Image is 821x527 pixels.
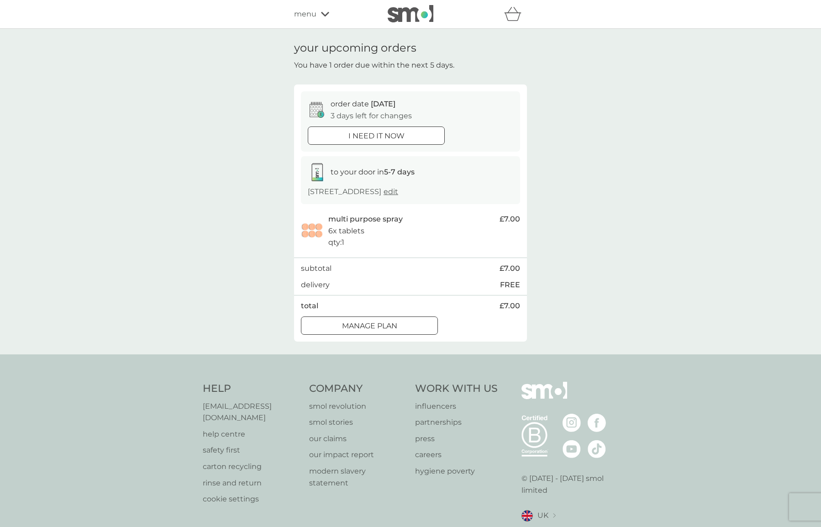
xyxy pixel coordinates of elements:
[309,449,406,461] a: our impact report
[203,428,300,440] a: help centre
[563,440,581,458] img: visit the smol Youtube page
[294,8,316,20] span: menu
[384,168,415,176] strong: 5-7 days
[331,98,395,110] p: order date
[537,510,548,522] span: UK
[500,263,520,274] span: £7.00
[553,513,556,518] img: select a new location
[328,213,403,225] p: multi purpose spray
[309,382,406,396] h4: Company
[521,510,533,522] img: UK flag
[521,382,567,413] img: smol
[521,473,619,496] p: © [DATE] - [DATE] smol limited
[331,110,412,122] p: 3 days left for changes
[203,401,300,424] a: [EMAIL_ADDRESS][DOMAIN_NAME]
[328,237,344,248] p: qty : 1
[588,440,606,458] img: visit the smol Tiktok page
[415,382,498,396] h4: Work With Us
[384,187,398,196] a: edit
[500,279,520,291] p: FREE
[500,300,520,312] span: £7.00
[388,5,433,22] img: smol
[203,461,300,473] a: carton recycling
[588,414,606,432] img: visit the smol Facebook page
[415,401,498,412] a: influencers
[415,433,498,445] a: press
[309,465,406,489] a: modern slavery statement
[203,444,300,456] a: safety first
[308,126,445,145] button: i need it now
[415,416,498,428] a: partnerships
[371,100,395,108] span: [DATE]
[504,5,527,23] div: basket
[348,130,405,142] p: i need it now
[301,316,438,335] button: Manage plan
[203,477,300,489] a: rinse and return
[301,263,332,274] p: subtotal
[309,433,406,445] a: our claims
[294,42,416,55] h1: your upcoming orders
[301,279,330,291] p: delivery
[563,414,581,432] img: visit the smol Instagram page
[500,213,520,225] span: £7.00
[301,300,318,312] p: total
[308,186,398,198] p: [STREET_ADDRESS]
[309,401,406,412] a: smol revolution
[415,449,498,461] a: careers
[415,465,498,477] a: hygiene poverty
[309,416,406,428] a: smol stories
[331,168,415,176] span: to your door in
[294,59,454,71] p: You have 1 order due within the next 5 days.
[342,320,397,332] p: Manage plan
[328,225,364,237] p: 6x tablets
[203,493,300,505] a: cookie settings
[203,382,300,396] h4: Help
